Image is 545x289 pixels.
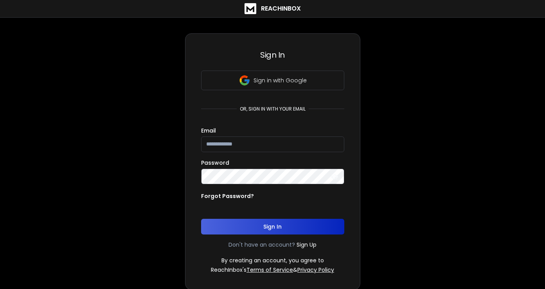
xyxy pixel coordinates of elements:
[297,266,334,274] a: Privacy Policy
[228,241,295,249] p: Don't have an account?
[245,3,256,14] img: logo
[201,219,344,234] button: Sign In
[237,106,309,112] p: or, sign in with your email
[221,256,324,264] p: By creating an account, you agree to
[211,266,334,274] p: ReachInbox's &
[297,241,317,249] a: Sign Up
[201,128,216,133] label: Email
[246,266,293,274] a: Terms of Service
[201,160,229,165] label: Password
[201,192,254,200] p: Forgot Password?
[201,71,344,90] button: Sign in with Google
[261,4,301,13] h1: ReachInbox
[201,49,344,60] h3: Sign In
[254,76,307,84] p: Sign in with Google
[245,3,301,14] a: ReachInbox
